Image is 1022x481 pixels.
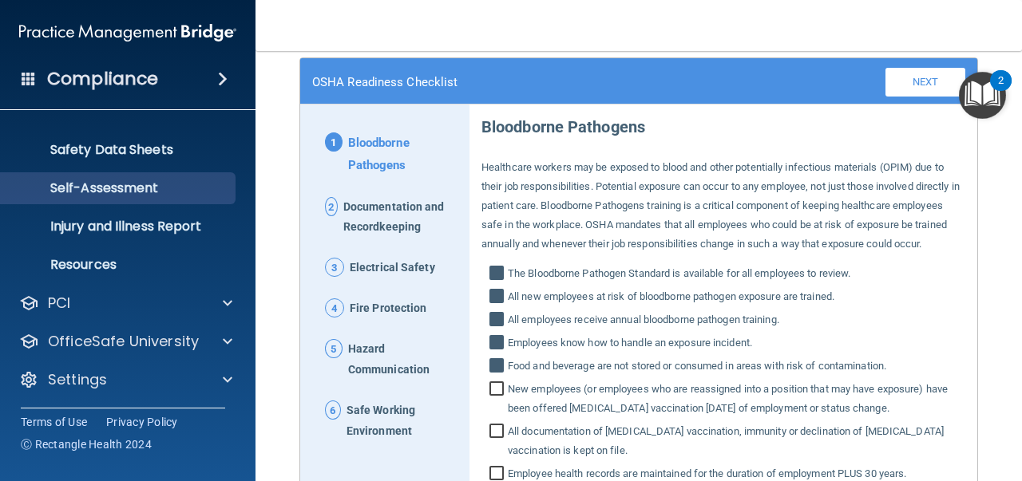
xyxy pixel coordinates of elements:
input: The Bloodborne Pathogen Standard is available for all employees to review. [489,267,508,283]
button: Open Resource Center, 2 new notifications [959,72,1006,119]
p: Injury and Illness Report [10,219,228,235]
span: 5 [325,339,343,358]
p: Documents [10,104,228,120]
input: All new employees at risk of bloodborne pathogen exposure are trained. [489,290,508,306]
input: All documentation of [MEDICAL_DATA] vaccination, immunity or declination of [MEDICAL_DATA] vaccin... [489,425,508,460]
span: 1 [325,132,343,152]
input: New employees (or employees who are reassigned into a position that may have exposure) have been ... [489,383,508,418]
span: Electrical Safety [350,258,435,278]
a: OfficeSafe University [19,332,232,351]
p: Healthcare workers may be exposed to blood and other potentially infectious materials (OPIM) due ... [481,158,965,254]
p: Safety Data Sheets [10,142,228,158]
input: All employees receive annual bloodborne pathogen training. [489,313,508,329]
p: Bloodborne Pathogens [481,104,965,142]
span: Bloodborne Pathogens [348,132,458,176]
span: All new employees at risk of bloodborne pathogen exposure are trained. [508,287,834,306]
p: PCI [48,294,70,313]
a: Settings [19,370,232,389]
input: Food and beverage are not stored or consumed in areas with risk of contamination. [489,360,508,376]
span: Employees know how to handle an exposure incident. [508,333,752,353]
input: Employees know how to handle an exposure incident. [489,337,508,353]
a: PCI [19,294,232,313]
span: Documentation and Recordkeeping [343,197,458,239]
span: Ⓒ Rectangle Health 2024 [21,436,152,452]
span: 3 [325,258,344,277]
span: 2 [325,197,338,216]
span: Hazard Communication [348,339,458,380]
img: PMB logo [19,17,236,49]
div: 2 [998,81,1004,101]
span: 4 [325,298,344,317]
p: OfficeSafe University [48,332,199,351]
p: Resources [10,257,228,273]
span: All employees receive annual bloodborne pathogen training. [508,310,779,329]
span: All documentation of [MEDICAL_DATA] vaccination, immunity or declination of [MEDICAL_DATA] vaccin... [508,422,965,460]
iframe: Drift Widget Chat Controller [942,371,1003,432]
span: The Bloodborne Pathogen Standard is available for all employees to review. [508,264,850,283]
span: New employees (or employees who are reassigned into a position that may have exposure) have been ... [508,380,965,418]
span: Fire Protection [350,298,427,319]
a: Terms of Use [21,414,87,430]
span: 6 [325,400,341,420]
h4: Compliance [47,68,158,90]
a: Privacy Policy [106,414,178,430]
a: Next [885,68,965,97]
p: Settings [48,370,107,389]
h4: OSHA Readiness Checklist [312,75,458,89]
p: Self-Assessment [10,180,228,196]
span: Food and beverage are not stored or consumed in areas with risk of contamination. [508,357,886,376]
span: Safe Working Environment [347,400,458,442]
